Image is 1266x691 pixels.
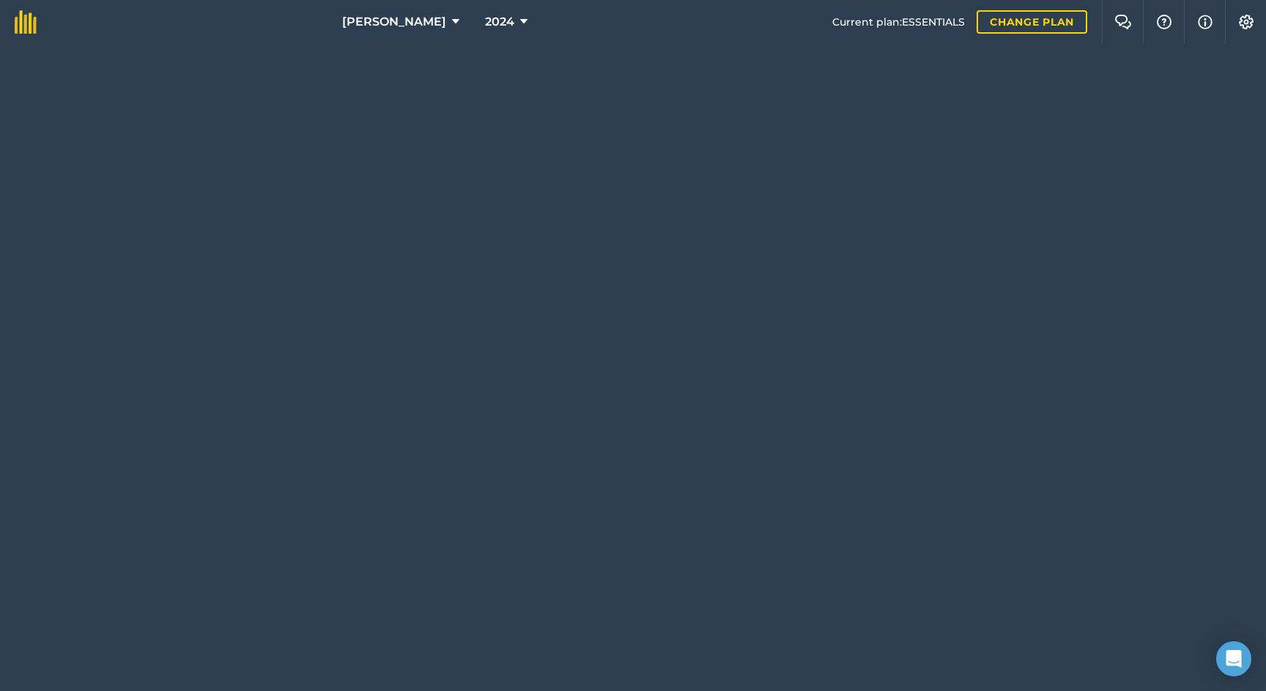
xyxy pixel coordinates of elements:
[832,14,965,30] span: Current plan : ESSENTIALS
[485,13,514,31] span: 2024
[342,13,446,31] span: [PERSON_NAME]
[977,10,1087,34] a: Change plan
[1155,15,1173,29] img: A question mark icon
[1216,641,1251,676] div: Open Intercom Messenger
[15,10,37,34] img: fieldmargin Logo
[1198,13,1213,31] img: svg+xml;base64,PHN2ZyB4bWxucz0iaHR0cDovL3d3dy53My5vcmcvMjAwMC9zdmciIHdpZHRoPSIxNyIgaGVpZ2h0PSIxNy...
[1237,15,1255,29] img: A cog icon
[1114,15,1132,29] img: Two speech bubbles overlapping with the left bubble in the forefront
